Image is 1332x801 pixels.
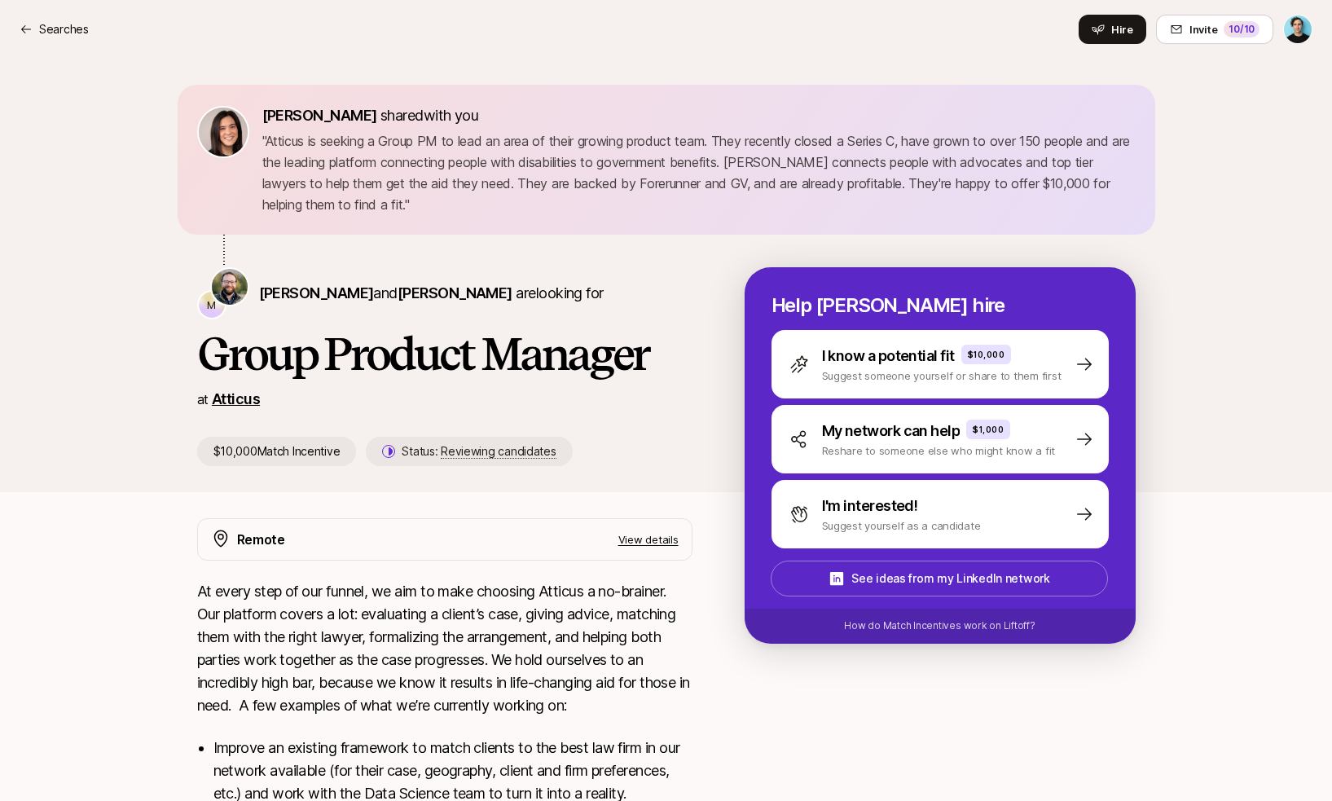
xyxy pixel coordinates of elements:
[1284,15,1312,43] img: Chris Baum
[822,420,961,442] p: My network can help
[262,130,1136,215] p: " Atticus is seeking a Group PM to lead an area of their growing product team. They recently clos...
[212,269,248,305] img: Ben Abrahams
[822,517,981,534] p: Suggest yourself as a candidate
[1224,21,1259,37] div: 10 /10
[197,329,692,378] h1: Group Product Manager
[237,529,285,550] p: Remote
[197,580,692,717] p: At every step of our funnel, we aim to make choosing Atticus a no-brainer. Our platform covers a ...
[197,389,209,410] p: at
[1156,15,1273,44] button: Invite10/10
[1111,21,1133,37] span: Hire
[207,295,216,315] p: M
[822,442,1056,459] p: Reshare to someone else who might know a fit
[262,107,377,124] span: [PERSON_NAME]
[822,345,955,367] p: I know a potential fit
[772,294,1109,317] p: Help [PERSON_NAME] hire
[441,444,556,459] span: Reviewing candidates
[771,561,1108,596] button: See ideas from my LinkedIn network
[851,569,1049,588] p: See ideas from my LinkedIn network
[822,367,1062,384] p: Suggest someone yourself or share to them first
[402,442,556,461] p: Status:
[822,495,918,517] p: I'm interested!
[424,107,479,124] span: with you
[39,20,89,39] p: Searches
[968,348,1005,361] p: $10,000
[212,390,260,407] a: Atticus
[973,423,1004,436] p: $1,000
[1079,15,1146,44] button: Hire
[259,284,374,301] span: [PERSON_NAME]
[197,437,357,466] p: $10,000 Match Incentive
[398,284,512,301] span: [PERSON_NAME]
[844,618,1035,633] p: How do Match Incentives work on Liftoff?
[618,531,679,548] p: View details
[1283,15,1312,44] button: Chris Baum
[262,104,486,127] p: shared
[199,108,248,156] img: 71d7b91d_d7cb_43b4_a7ea_a9b2f2cc6e03.jpg
[1189,21,1217,37] span: Invite
[259,282,604,305] p: are looking for
[373,284,512,301] span: and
